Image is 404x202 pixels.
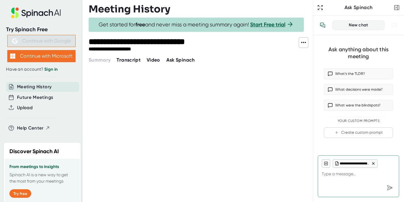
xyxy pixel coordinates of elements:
button: Future Meetings [17,94,53,101]
span: Get started for and never miss a meeting summary again! [99,21,294,28]
div: New chat [336,22,381,28]
button: Transcript [117,56,141,64]
button: Continue with Microsoft [7,50,76,62]
button: Ask Spinach [166,56,195,64]
span: Summary [89,57,110,63]
span: Transcript [117,57,141,63]
button: What were the blindspots? [324,100,393,111]
div: Ask anything about this meeting [324,46,393,60]
div: Your Custom Prompts [324,119,393,123]
b: free [135,21,145,28]
button: What decisions were made? [324,84,393,95]
div: Have an account? [6,67,76,72]
button: Expand to Ask Spinach page [316,3,324,12]
button: Continue with Google [7,35,76,47]
div: Ask Spinach [324,5,392,11]
button: Summary [89,56,110,64]
button: View conversation history [317,19,329,31]
button: Try free [9,189,31,198]
a: Sign in [44,67,58,72]
div: Send message [384,182,395,193]
h3: From meetings to insights [9,164,75,169]
a: Start Free trial [250,21,285,28]
button: Create custom prompt [324,127,393,138]
span: Ask Spinach [166,57,195,63]
div: Try Spinach Free [6,26,76,33]
button: Help Center [17,125,50,132]
h2: Discover Spinach AI [9,147,59,156]
button: What’s the TLDR? [324,68,393,79]
button: Meeting History [17,83,52,90]
h3: Meeting History [89,3,170,15]
img: Aehbyd4JwY73AAAAAElFTkSuQmCC [12,38,18,44]
button: Video [147,56,160,64]
span: Video [147,57,160,63]
p: Spinach AI is a new way to get the most from your meetings [9,172,75,184]
button: Close conversation sidebar [392,3,401,12]
span: Help Center [17,125,44,132]
button: Upload [17,104,32,111]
